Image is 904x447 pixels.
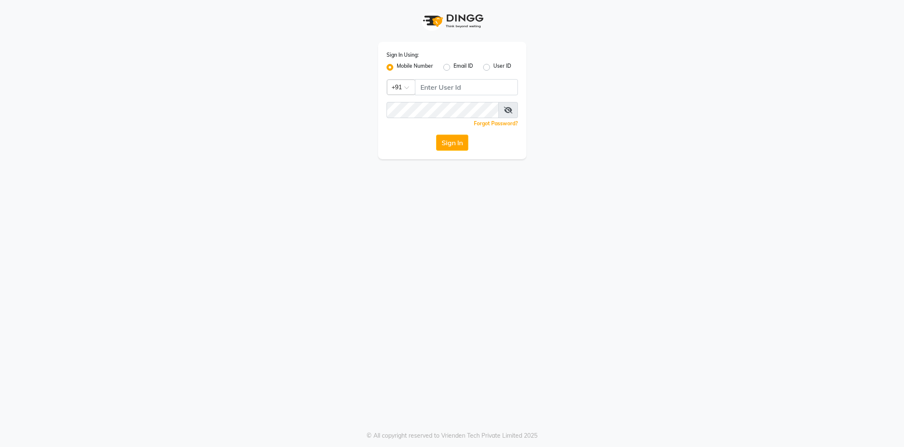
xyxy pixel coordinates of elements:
button: Sign In [436,135,468,151]
label: Mobile Number [397,62,433,72]
a: Forgot Password? [474,120,518,127]
input: Username [415,79,518,95]
img: logo1.svg [418,8,486,33]
label: Email ID [453,62,473,72]
label: User ID [493,62,511,72]
label: Sign In Using: [387,51,419,59]
input: Username [387,102,499,118]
